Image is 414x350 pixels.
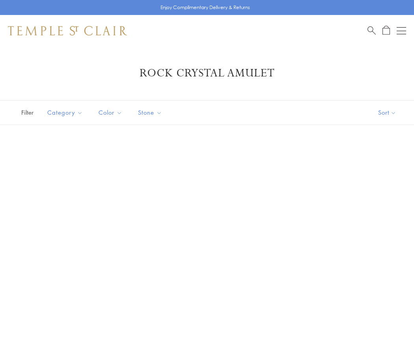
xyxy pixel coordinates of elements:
[20,66,394,80] h1: Rock Crystal Amulet
[132,104,168,121] button: Stone
[41,104,89,121] button: Category
[382,26,390,35] a: Open Shopping Bag
[8,26,127,35] img: Temple St. Clair
[360,101,414,125] button: Show sort by
[95,108,128,117] span: Color
[43,108,89,117] span: Category
[93,104,128,121] button: Color
[397,26,406,35] button: Open navigation
[160,4,250,11] p: Enjoy Complimentary Delivery & Returns
[134,108,168,117] span: Stone
[367,26,376,35] a: Search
